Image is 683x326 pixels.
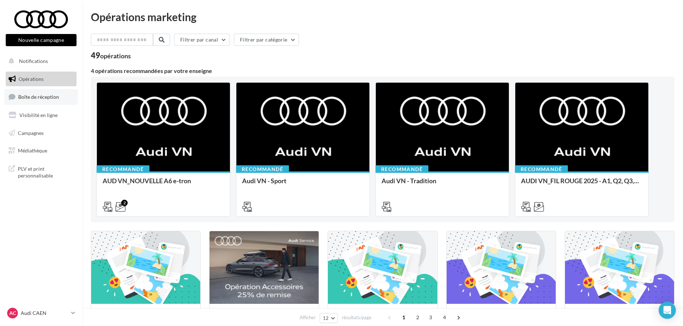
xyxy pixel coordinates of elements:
span: Opérations [19,76,44,82]
span: 4 [439,312,450,323]
div: opérations [100,53,131,59]
a: Médiathèque [4,143,78,158]
a: Opérations [4,72,78,87]
div: Opérations marketing [91,11,674,22]
a: Campagnes [4,126,78,141]
span: Notifications [19,58,48,64]
span: Médiathèque [18,147,47,154]
div: 2 [121,200,128,206]
div: AUDI VN_FIL ROUGE 2025 - A1, Q2, Q3, Q5 et Q4 e-tron [521,177,643,191]
a: AC Audi CAEN [6,306,77,320]
div: Recommandé [515,165,568,173]
div: 49 [91,52,131,59]
button: 12 [320,313,338,323]
div: Audi VN - Tradition [382,177,503,191]
div: AUD VN_NOUVELLE A6 e-tron [103,177,224,191]
span: Visibilité en ligne [19,112,58,118]
span: PLV et print personnalisable [18,164,74,179]
div: Recommandé [236,165,289,173]
span: Campagnes [18,130,44,136]
button: Filtrer par catégorie [234,34,299,46]
div: Recommandé [375,165,428,173]
a: Visibilité en ligne [4,108,78,123]
span: résultats/page [342,314,372,321]
div: 4 opérations recommandées par votre enseigne [91,68,674,74]
p: Audi CAEN [21,310,68,317]
span: 2 [412,312,423,323]
a: PLV et print personnalisable [4,161,78,182]
div: Audi VN - Sport [242,177,364,191]
span: Boîte de réception [18,94,59,100]
span: Afficher [300,314,316,321]
div: Open Intercom Messenger [659,302,676,319]
span: 12 [323,315,329,321]
div: Recommandé [97,165,149,173]
span: 1 [398,312,409,323]
span: 3 [425,312,436,323]
span: AC [9,310,16,317]
button: Notifications [4,54,75,69]
button: Nouvelle campagne [6,34,77,46]
button: Filtrer par canal [174,34,230,46]
a: Boîte de réception [4,89,78,104]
